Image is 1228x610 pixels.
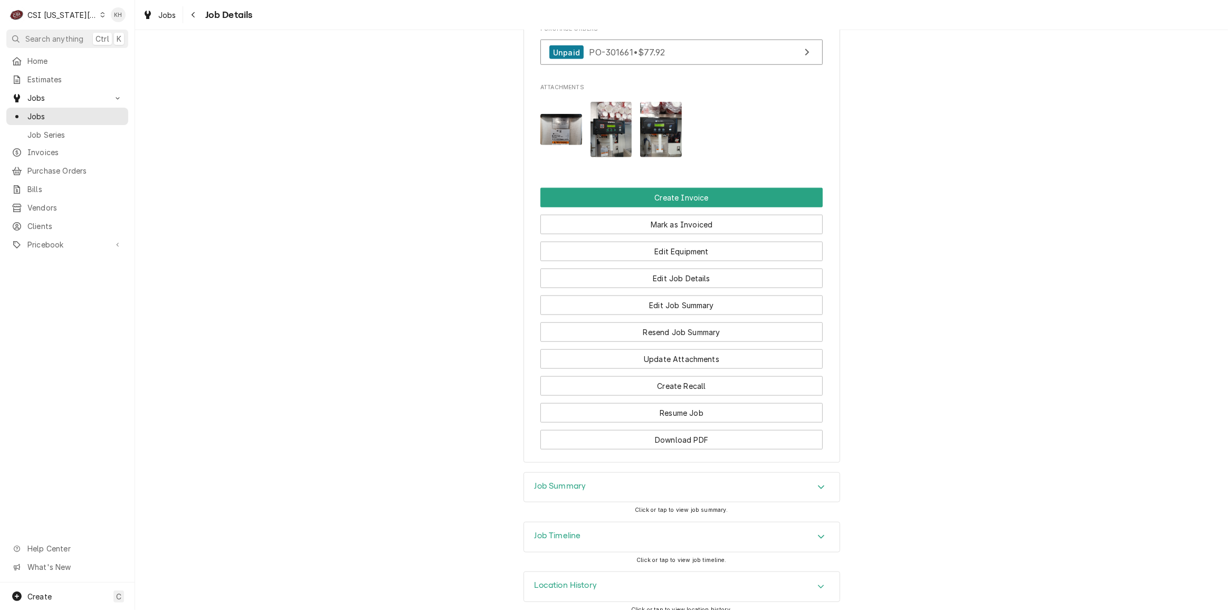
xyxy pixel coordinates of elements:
span: Ctrl [96,33,109,44]
div: Unpaid [549,45,584,60]
h3: Job Timeline [535,531,581,541]
span: C [116,591,121,602]
img: 0JiOWcShKeLxbptcQRgv [540,114,582,145]
button: Accordion Details Expand Trigger [524,522,840,552]
button: Download PDF [540,430,823,450]
span: Vendors [27,202,123,213]
div: Job Summary [523,472,840,503]
span: PO-301661 • $77.92 [589,47,665,58]
div: Purchase Orders [540,25,823,70]
button: Mark as Invoiced [540,215,823,234]
a: Home [6,52,128,70]
button: Navigate back [185,6,202,23]
div: Kelsey Hetlage's Avatar [111,7,126,22]
a: Go to Pricebook [6,236,128,253]
a: Go to What's New [6,558,128,576]
div: Accordion Header [524,473,840,502]
span: K [117,33,121,44]
a: Go to Help Center [6,540,128,557]
div: C [9,7,24,22]
button: Accordion Details Expand Trigger [524,572,840,602]
button: Edit Job Details [540,269,823,288]
span: Jobs [158,9,176,21]
button: Accordion Details Expand Trigger [524,473,840,502]
div: Button Group [540,188,823,450]
span: Click or tap to view job timeline. [636,557,726,564]
h3: Location History [535,580,597,590]
a: Go to Jobs [6,89,128,107]
button: Create Invoice [540,188,823,207]
a: Jobs [138,6,180,24]
div: Button Group Row [540,207,823,234]
span: Clients [27,221,123,232]
span: Search anything [25,33,83,44]
button: Search anythingCtrlK [6,30,128,48]
div: Button Group Row [540,342,823,369]
h3: Job Summary [535,481,586,491]
button: Update Attachments [540,349,823,369]
span: Home [27,55,123,66]
div: Job Timeline [523,522,840,552]
a: Invoices [6,144,128,161]
span: Attachments [540,93,823,166]
button: Create Recall [540,376,823,396]
span: Bills [27,184,123,195]
span: Pricebook [27,239,107,250]
a: Job Series [6,126,128,144]
button: Resume Job [540,403,823,423]
span: Jobs [27,92,107,103]
span: Job Series [27,129,123,140]
span: Estimates [27,74,123,85]
a: Estimates [6,71,128,88]
img: MExKCnNtSnHm9ilPACow [640,102,682,157]
div: Button Group Row [540,369,823,396]
a: Vendors [6,199,128,216]
span: What's New [27,561,122,573]
span: Attachments [540,83,823,92]
div: Accordion Header [524,522,840,552]
div: Attachments [540,83,823,166]
div: CSI Kansas City's Avatar [9,7,24,22]
img: 3y13uT2tQqeeASuOclu0 [591,102,632,157]
a: Purchase Orders [6,162,128,179]
div: Button Group Row [540,261,823,288]
div: Button Group Row [540,315,823,342]
span: Create [27,592,52,601]
div: CSI [US_STATE][GEOGRAPHIC_DATA] [27,9,97,21]
a: Clients [6,217,128,235]
div: Accordion Header [524,572,840,602]
div: Button Group Row [540,288,823,315]
div: Button Group Row [540,423,823,450]
div: Button Group Row [540,188,823,207]
button: Edit Equipment [540,242,823,261]
button: Resend Job Summary [540,322,823,342]
div: Location History [523,571,840,602]
span: Invoices [27,147,123,158]
span: Click or tap to view job summary. [635,507,728,513]
span: Purchase Orders [27,165,123,176]
a: Bills [6,180,128,198]
div: Button Group Row [540,396,823,423]
a: Jobs [6,108,128,125]
span: Help Center [27,543,122,554]
span: Job Details [202,8,253,22]
div: Button Group Row [540,234,823,261]
button: Edit Job Summary [540,296,823,315]
a: View Purchase Order [540,40,823,65]
span: Jobs [27,111,123,122]
div: KH [111,7,126,22]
